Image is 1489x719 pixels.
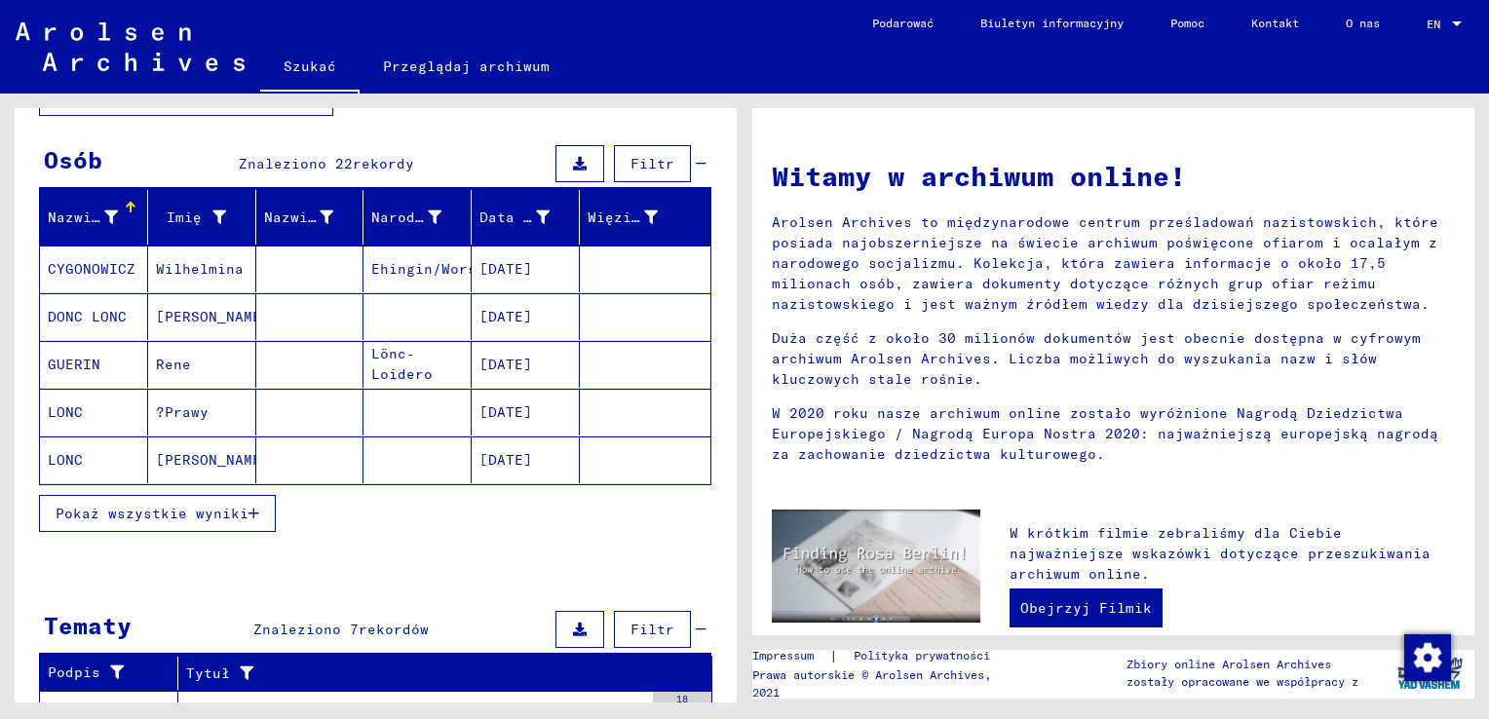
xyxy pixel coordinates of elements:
[40,436,148,483] mat-cell: LONC
[371,202,471,233] div: Narodziny
[1010,523,1455,585] p: W krótkim filmie zebraliśmy dla Ciebie najważniejsze wskazówki dotyczące przeszukiwania archiwum ...
[630,155,674,172] span: Filtr
[1403,633,1450,680] div: Zmienianie zgody
[44,608,132,643] div: Tematy
[148,246,256,292] mat-cell: Wilhelmina
[472,436,580,483] mat-cell: [DATE]
[614,145,691,182] button: Filtr
[40,389,148,435] mat-cell: LONC
[148,190,256,245] mat-header-cell: Vorname
[772,212,1455,315] p: Arolsen Archives to międzynarodowe centrum prześladowań nazistowskich, które posiada najobszernie...
[772,328,1455,390] p: Duża część z około 30 milionów dokumentów jest obecnie dostępna w cyfrowym archiwum Arolsen Archi...
[359,621,429,638] span: rekordów
[360,43,573,90] a: Przeglądaj archiwum
[40,293,148,340] mat-cell: DONC LONC
[39,495,276,532] button: Pokaż wszystkie wyniki
[752,666,1022,701] p: Prawa autorskie © Arolsen Archives, 2021
[363,341,472,388] mat-cell: Lönc-Loidero
[472,389,580,435] mat-cell: [DATE]
[1126,673,1358,691] p: zostały opracowane we współpracy z
[1126,656,1358,673] p: Zbiory online Arolsen Archives
[264,208,431,226] font: Nazwisko panieńskie
[363,190,472,245] mat-header-cell: Geburt‏
[472,246,580,292] mat-cell: [DATE]
[40,246,148,292] mat-cell: CYGONOWICZ
[44,142,102,177] div: Osób
[588,208,667,226] font: Więzień #
[653,692,711,711] div: 18
[472,190,580,245] mat-header-cell: Geburtsdatum
[838,646,1013,666] a: Polityka prywatności
[239,155,353,172] span: Znaleziono 22
[772,156,1455,197] h1: Witamy w archiwum online!
[48,662,100,683] font: Podpis
[48,208,118,226] font: Nazwisko
[16,22,245,71] img: Arolsen_neg.svg
[148,293,256,340] mat-cell: [PERSON_NAME]
[630,621,674,638] span: Filtr
[479,208,602,226] font: Data urodzenia
[772,403,1455,465] p: W 2020 roku nasze archiwum online zostało wyróżnione Nagrodą Dziedzictwa Europejskiego / Nagrodą ...
[479,202,579,233] div: Data urodzenia
[40,341,148,388] mat-cell: GUERIN
[472,293,580,340] mat-cell: [DATE]
[167,208,202,226] font: Imię
[772,510,980,623] img: video.jpg
[48,202,147,233] div: Nazwisko
[156,202,255,233] div: Imię
[1427,18,1448,31] span: EN
[1404,634,1451,681] img: Zmienianie zgody
[588,202,687,233] div: Więzień #
[580,190,710,245] mat-header-cell: Prisoner #
[371,208,450,226] font: Narodziny
[260,43,360,94] a: Szukać
[253,621,359,638] span: Znaleziono 7
[40,190,148,245] mat-header-cell: Nachname
[56,505,248,522] span: Pokaż wszystkie wyniki
[148,341,256,388] mat-cell: Rene
[1394,649,1467,698] img: yv_logo.png
[186,658,688,689] div: Tytuł
[829,646,838,666] font: |
[186,663,230,684] font: Tytuł
[614,611,691,648] button: Filtr
[256,190,364,245] mat-header-cell: Geburtsname
[148,389,256,435] mat-cell: ?Prawy
[353,155,414,172] span: rekordy
[472,341,580,388] mat-cell: [DATE]
[264,202,363,233] div: Nazwisko panieńskie
[48,658,177,689] div: Podpis
[1010,588,1163,627] a: Obejrzyj Filmik
[363,246,472,292] mat-cell: Ehingin/Worsu/Fren/Lonc
[148,436,256,483] mat-cell: [PERSON_NAME]
[752,646,829,666] a: Impressum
